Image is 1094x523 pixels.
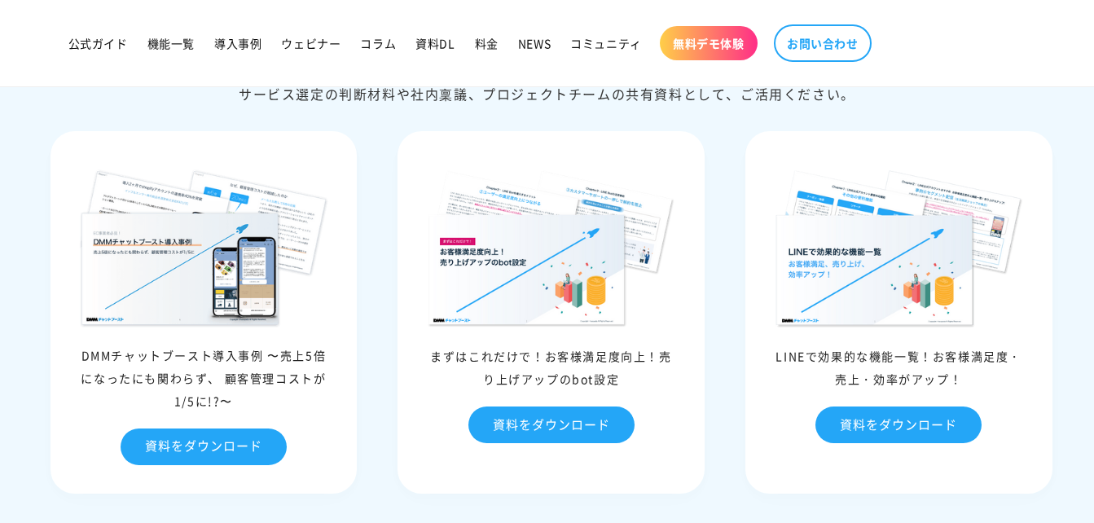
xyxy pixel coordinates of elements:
[774,24,872,62] a: お問い合わせ
[68,36,128,51] span: 公式ガイド
[121,429,287,465] a: 資料をダウンロード
[406,26,464,60] a: 資料DL
[360,36,396,51] span: コラム
[415,36,455,51] span: 資料DL
[518,36,551,51] span: NEWS
[660,26,758,60] a: 無料デモ体験
[570,36,642,51] span: コミュニティ
[560,26,652,60] a: コミュニティ
[673,36,745,51] span: 無料デモ体験
[475,36,499,51] span: 料金
[468,407,635,443] a: 資料をダウンロード
[138,26,204,60] a: 機能一覧
[147,36,195,51] span: 機能一覧
[281,36,341,51] span: ウェビナー
[749,345,1048,390] div: LINEで効果的な機能一覧！お客様満足度・売上・効率がアップ！
[402,345,701,390] div: まずはこれだけで！お客様満足度向上！売り上げアップのbot設定
[508,26,560,60] a: NEWS
[214,36,261,51] span: 導入事例
[271,26,350,60] a: ウェビナー
[465,26,508,60] a: 料金
[350,26,406,60] a: コラム
[787,36,859,51] span: お問い合わせ
[55,344,354,412] div: DMMチャットブースト導入事例 〜売上5倍になったにも関わらず、 顧客管理コストが1/5に!?〜
[59,26,138,60] a: 公式ガイド
[815,407,982,443] a: 資料をダウンロード
[204,26,271,60] a: 導入事例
